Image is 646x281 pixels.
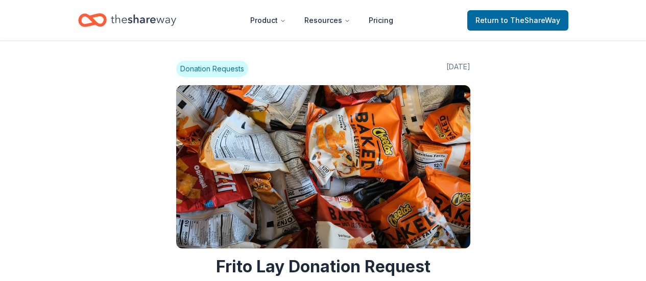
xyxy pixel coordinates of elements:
[242,8,401,32] nav: Main
[176,61,248,77] span: Donation Requests
[501,16,560,24] span: to TheShareWay
[296,10,358,31] button: Resources
[78,8,176,32] a: Home
[176,85,470,248] img: Image for Frito Lay Donation Request
[176,257,470,277] h1: Frito Lay Donation Request
[361,10,401,31] a: Pricing
[446,61,470,77] span: [DATE]
[475,14,560,27] span: Return
[242,10,294,31] button: Product
[467,10,568,31] a: Returnto TheShareWay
